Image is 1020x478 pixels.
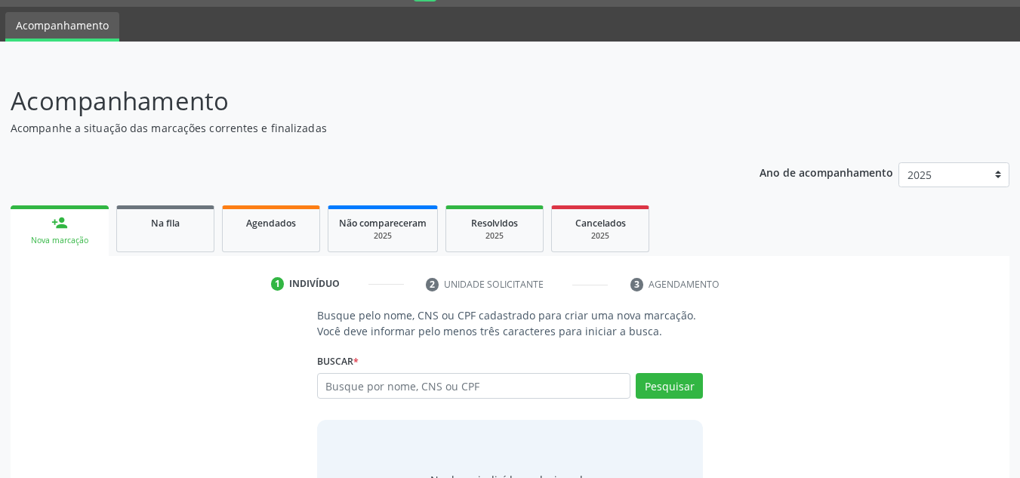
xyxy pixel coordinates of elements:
button: Pesquisar [636,373,703,399]
span: Agendados [246,217,296,230]
p: Acompanhe a situação das marcações correntes e finalizadas [11,120,710,136]
p: Busque pelo nome, CNS ou CPF cadastrado para criar uma nova marcação. Você deve informar pelo men... [317,307,704,339]
span: Na fila [151,217,180,230]
div: Indivíduo [289,277,340,291]
div: 2025 [562,230,638,242]
p: Acompanhamento [11,82,710,120]
input: Busque por nome, CNS ou CPF [317,373,631,399]
div: 2025 [457,230,532,242]
p: Ano de acompanhamento [760,162,893,181]
span: Resolvidos [471,217,518,230]
div: 2025 [339,230,427,242]
a: Acompanhamento [5,12,119,42]
label: Buscar [317,350,359,373]
span: Não compareceram [339,217,427,230]
div: person_add [51,214,68,231]
span: Cancelados [575,217,626,230]
div: Nova marcação [21,235,98,246]
div: 1 [271,277,285,291]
